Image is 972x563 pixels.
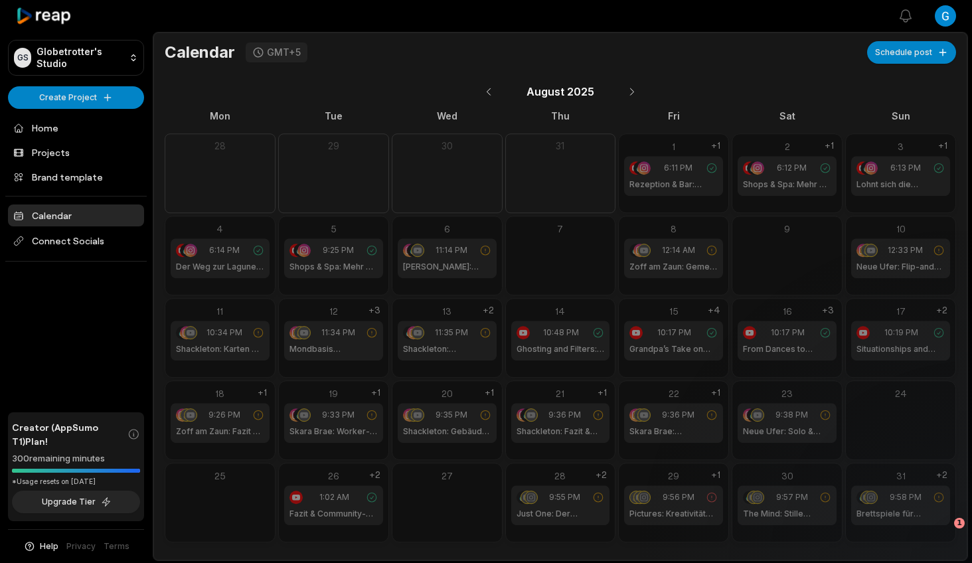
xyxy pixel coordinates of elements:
[867,41,956,64] button: Schedule post
[845,109,956,123] div: Sun
[8,166,144,188] a: Brand template
[436,409,467,421] span: 9:35 PM
[851,139,950,153] div: 3
[435,327,468,339] span: 11:35 PM
[37,46,123,70] p: Globetrotter's Studio
[738,304,837,318] div: 16
[398,139,497,153] div: 30
[40,540,58,552] span: Help
[629,261,718,273] h1: Zoff am Zaun: Gemein & taktisch
[629,343,718,355] h1: Grandpa’s Take on Modern Dating Apps
[884,327,918,339] span: 10:19 PM
[629,508,718,520] h1: Pictures: Kreativität am Tisch
[319,491,349,503] span: 1:02 AM
[14,48,31,68] div: GS
[526,84,594,100] span: August 2025
[8,117,144,139] a: Home
[927,518,959,550] iframe: Intercom live chat
[171,139,270,153] div: 28
[12,491,140,513] button: Upgrade Tier
[8,229,144,253] span: Connect Socials
[629,426,718,438] h1: Skara Brae: Ressourcen & Müll-Management
[856,261,945,273] h1: Neue Ufer: Flip-and-Write erklärt
[662,244,695,256] span: 12:14 AM
[209,244,240,256] span: 6:14 PM
[289,508,378,520] h1: Fazit & Community-Aufruf
[954,518,965,528] span: 1
[176,343,264,355] h1: Shackleton: Karten & Konzerne
[624,469,723,483] div: 29
[403,261,491,273] h1: [PERSON_NAME]: Shuttle-Phase erklärt
[543,327,579,339] span: 10:48 PM
[777,162,807,174] span: 6:12 PM
[8,86,144,109] button: Create Project
[732,109,843,123] div: Sat
[618,109,729,123] div: Fri
[505,109,616,123] div: Thu
[624,222,723,236] div: 8
[624,304,723,318] div: 15
[856,179,947,191] h1: Lohnt sich die [GEOGRAPHIC_DATA]?
[284,222,383,236] div: 5
[738,386,837,400] div: 23
[663,491,694,503] span: 9:56 PM
[104,540,129,552] a: Terms
[171,222,270,236] div: 4
[284,139,383,153] div: 29
[851,304,950,318] div: 17
[289,261,378,273] h1: Shops & Spa: Mehr als nur Übernachten
[208,409,240,421] span: 9:26 PM
[511,469,610,483] div: 28
[66,540,96,552] a: Privacy
[890,162,921,174] span: 6:13 PM
[284,386,383,400] div: 19
[888,244,923,256] span: 12:33 PM
[398,222,497,236] div: 6
[548,409,581,421] span: 9:36 PM
[284,304,383,318] div: 12
[664,162,692,174] span: 6:11 PM
[206,327,242,339] span: 10:34 PM
[321,327,355,339] span: 11:34 PM
[851,386,950,400] div: 24
[856,343,945,355] h1: Situationships and Dating Confusion
[284,469,383,483] div: 26
[624,139,723,153] div: 1
[171,386,270,400] div: 18
[165,42,235,62] h1: Calendar
[775,409,808,421] span: 9:38 PM
[629,179,718,191] h1: Rezeption & Bar: Erster Eindruck
[743,179,831,191] h1: Shops & Spa: Mehr als nur Übernachten
[738,139,837,153] div: 2
[549,491,580,503] span: 9:55 PM
[171,469,270,483] div: 25
[403,426,491,438] h1: Shackleton: Gebäude & Baukosten
[743,343,831,355] h1: From Dances to Swipes: Dating Evolution
[323,244,354,256] span: 9:25 PM
[624,386,723,400] div: 22
[511,304,610,318] div: 14
[165,109,276,123] div: Mon
[289,343,378,355] h1: Mondbasis [PERSON_NAME]: Einstieg
[511,222,610,236] div: 7
[403,343,491,355] h1: Shackleton: Konzernaktionen & Boni
[171,304,270,318] div: 11
[738,222,837,236] div: 9
[436,244,467,256] span: 11:14 PM
[23,540,58,552] button: Help
[398,304,497,318] div: 13
[322,409,355,421] span: 9:33 PM
[176,261,264,273] h1: Der Weg zur Lagune: Schweiß und Spaß
[851,222,950,236] div: 10
[511,139,610,153] div: 31
[12,477,140,487] div: *Usage resets on [DATE]
[517,343,605,355] h1: Ghosting and Filters: Modern Dating Woes
[8,204,144,226] a: Calendar
[12,420,127,448] span: Creator (AppSumo T1) Plan!
[743,426,831,438] h1: Neue Ufer: Solo & Interaktion
[662,409,694,421] span: 9:36 PM
[12,452,140,465] div: 300 remaining minutes
[771,327,805,339] span: 10:17 PM
[267,46,301,58] div: GMT+5
[511,386,610,400] div: 21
